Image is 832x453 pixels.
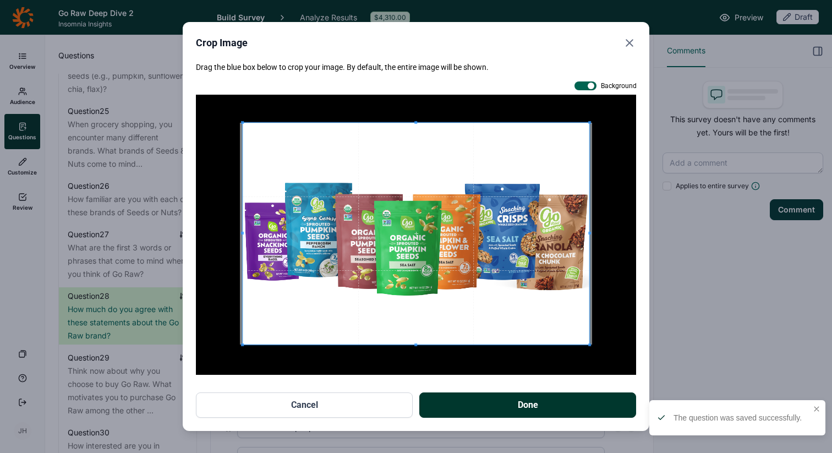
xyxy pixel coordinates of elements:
p: Drag the blue box below to crop your image. By default, the entire image will be shown. [196,62,636,73]
h2: Crop Image [196,35,248,51]
button: Close [623,35,636,51]
button: Done [419,392,636,418]
button: Cancel [196,392,413,418]
div: The question was saved successfully. [674,412,809,423]
div: Background [601,81,618,90]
